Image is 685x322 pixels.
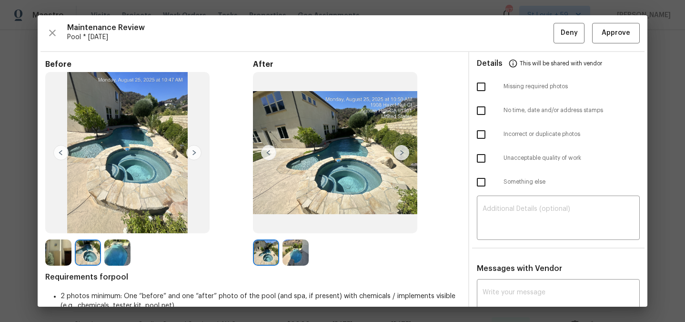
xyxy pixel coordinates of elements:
button: Deny [554,23,584,43]
img: right-chevron-button-url [394,145,409,160]
span: Approve [602,27,630,39]
span: Messages with Vendor [477,265,562,272]
div: Unacceptable quality of work [469,146,647,170]
div: Missing required photos [469,75,647,99]
img: right-chevron-button-url [186,145,201,160]
span: Pool * [DATE] [67,32,554,42]
span: Incorrect or duplicate photos [504,130,640,138]
span: Requirements for pool [45,272,461,282]
span: Unacceptable quality of work [504,154,640,162]
span: Before [45,60,253,69]
li: 2 photos minimum: One “before” and one “after” photo of the pool (and spa, if present) with chemi... [60,291,461,311]
span: After [253,60,461,69]
span: Something else [504,178,640,186]
img: left-chevron-button-url [261,145,276,160]
div: Something else [469,170,647,194]
span: Details [477,52,503,75]
span: Deny [561,27,578,39]
div: Incorrect or duplicate photos [469,123,647,146]
img: left-chevron-button-url [53,145,69,160]
button: Approve [592,23,640,43]
span: No time, date and/or address stamps [504,106,640,114]
span: Missing required photos [504,83,640,91]
span: Maintenance Review [67,23,554,32]
span: This will be shared with vendor [520,52,602,75]
div: No time, date and/or address stamps [469,99,647,123]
